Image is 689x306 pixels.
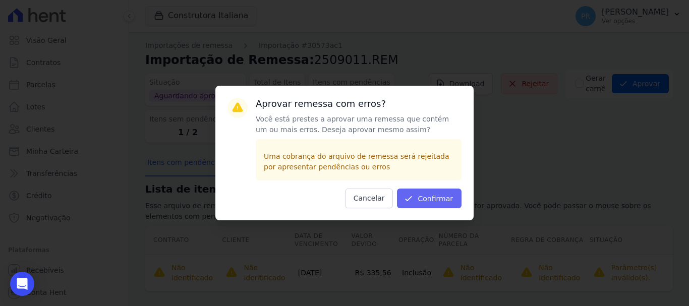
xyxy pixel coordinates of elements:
[264,151,453,172] p: Uma cobrança do arquivo de remessa será rejeitada por apresentar pendências ou erros
[256,114,462,135] p: Você está prestes a aprovar uma remessa que contém um ou mais erros. Deseja aprovar mesmo assim?
[10,272,34,296] div: Open Intercom Messenger
[397,189,462,208] button: Confirmar
[345,189,393,208] button: Cancelar
[256,98,462,110] h3: Aprovar remessa com erros?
